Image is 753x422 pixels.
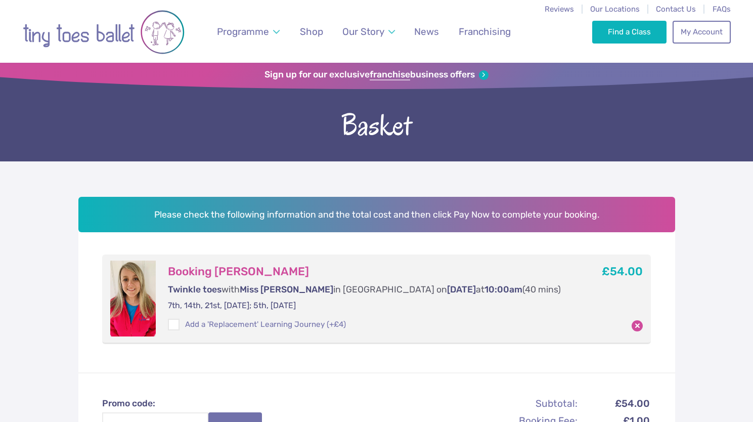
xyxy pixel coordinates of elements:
span: Programme [217,26,269,37]
span: 10:00am [484,284,522,294]
h2: Please check the following information and the total cost and then click Pay Now to complete your... [78,197,675,232]
span: [DATE] [447,284,476,294]
a: Franchising [454,20,515,44]
strong: franchise [370,69,410,80]
img: tiny toes ballet [23,7,185,58]
a: Programme [212,20,284,44]
span: Twinkle toes [168,284,222,294]
a: Reviews [545,5,574,14]
a: Our Locations [590,5,640,14]
p: 7th, 14th, 21st, [DATE]; 5th, [DATE] [168,300,566,311]
label: Promo code: [102,397,272,410]
span: News [414,26,439,37]
a: FAQs [713,5,731,14]
span: Miss [PERSON_NAME] [240,284,333,294]
th: Subtotal: [470,395,578,412]
a: My Account [673,21,730,43]
p: with in [GEOGRAPHIC_DATA] on at (40 mins) [168,283,566,296]
a: Our Story [337,20,400,44]
label: Add a 'Replacement' Learning Journey (+£4) [168,319,346,330]
b: £54.00 [602,265,643,278]
a: Sign up for our exclusivefranchisebusiness offers [264,69,489,80]
span: Franchising [459,26,511,37]
span: Shop [300,26,323,37]
a: Find a Class [592,21,667,43]
span: Our Story [342,26,384,37]
a: Shop [295,20,328,44]
a: Contact Us [656,5,696,14]
h3: Booking [PERSON_NAME] [168,265,566,279]
a: News [410,20,444,44]
td: £54.00 [579,395,650,412]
